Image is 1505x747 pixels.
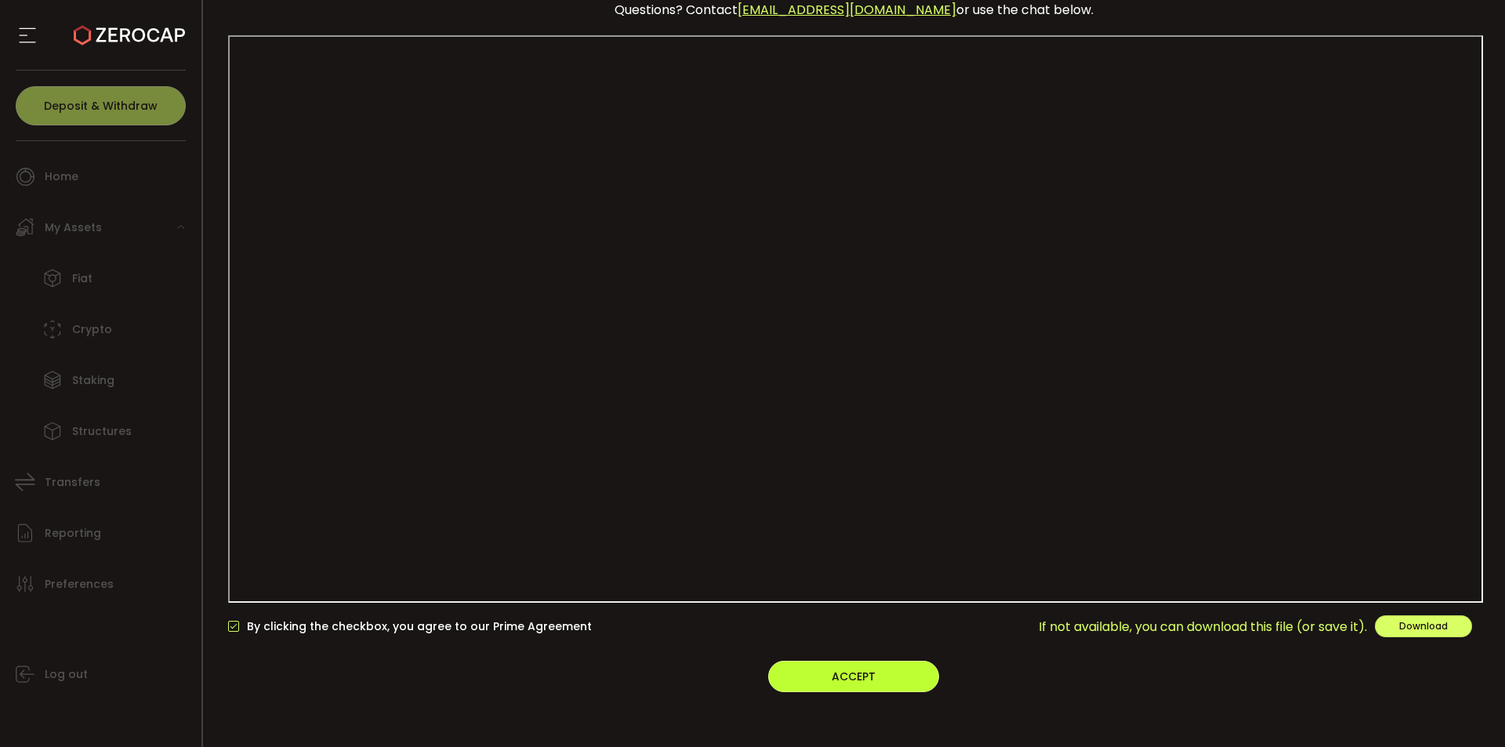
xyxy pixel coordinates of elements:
[45,663,88,686] span: Log out
[832,669,876,684] span: ACCEPT
[45,216,102,239] span: My Assets
[45,165,78,188] span: Home
[72,369,114,392] span: Staking
[45,471,100,494] span: Transfers
[45,573,114,596] span: Preferences
[1427,672,1505,747] iframe: Chat Widget
[16,86,186,125] button: Deposit & Withdraw
[44,100,158,111] span: Deposit & Withdraw
[72,420,132,443] span: Structures
[1399,619,1448,633] span: Download
[239,619,592,634] span: By clicking the checkbox, you agree to our Prime Agreement
[738,1,956,19] a: [EMAIL_ADDRESS][DOMAIN_NAME]
[72,267,92,290] span: Fiat
[768,661,939,692] button: ACCEPT
[45,522,101,545] span: Reporting
[72,318,112,341] span: Crypto
[1375,615,1472,637] button: Download
[1039,617,1367,636] span: If not available, you can download this file (or save it).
